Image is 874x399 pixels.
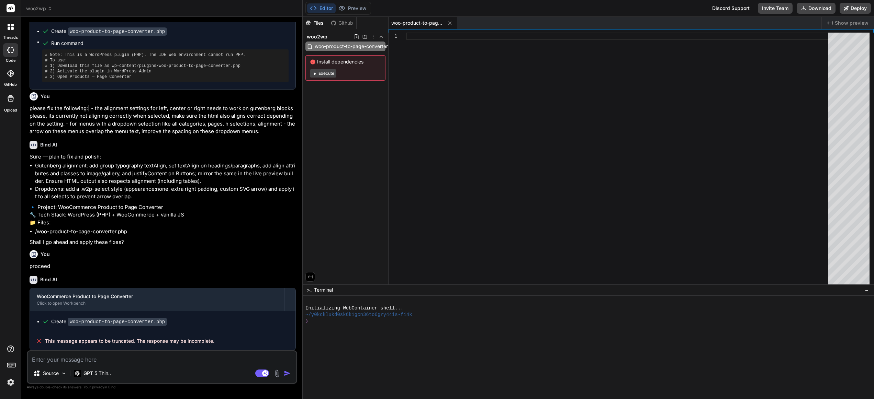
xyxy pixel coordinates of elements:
p: Sure — plan to fix and polish: [30,153,296,161]
img: settings [5,376,16,388]
div: Discord Support [708,3,754,14]
li: /woo-product-to-page-converter.php [35,228,296,236]
p: 🔹 Project: WooCommerce Product to Page Converter 🔧 Tech Stack: WordPress (PHP) + WooCommerce + va... [30,203,296,227]
label: GitHub [4,82,17,87]
h6: Bind AI [40,276,57,283]
button: − [863,284,870,295]
span: Show preview [835,20,869,26]
label: code [6,58,15,63]
h6: You [41,93,50,100]
span: ❯ [305,318,308,325]
span: privacy [92,385,104,389]
p: Shall I go ahead and apply these fixes? [30,238,296,246]
div: Create [51,28,167,35]
div: Create [51,318,167,325]
span: ~/y0kcklukd0sk6k1gcn36to6gry44is-fi4k [305,312,412,318]
div: Github [328,20,356,26]
p: Always double-check its answers. Your in Bind [27,384,297,390]
span: woo-product-to-page-converter.php [391,20,443,26]
span: This message appears to be truncated. The response may be incomplete. [45,338,214,344]
div: Files [303,20,328,26]
code: woo-product-to-page-converter.php [68,27,167,36]
span: woo-product-to-page-converter.php [314,42,399,50]
li: Gutenberg alignment: add group typography textAlign, set textAlign on headings/paragraphs, add al... [35,162,296,185]
button: Download [797,3,836,14]
pre: # Note: This is a WordPress plugin (PHP). The IDE Web environment cannot run PHP. # To use: # 1) ... [45,52,286,80]
button: Deploy [840,3,871,14]
button: Execute [310,69,336,78]
button: WooCommerce Product to Page ConverterClick to open Workbench [30,288,284,311]
span: >_ [307,286,312,293]
li: Dropdowns: add a .w2p-select style (appearance:none, extra right padding, custom SVG arrow) and a... [35,185,296,201]
span: Initializing WebContainer shell... [305,305,403,312]
div: Click to open Workbench [37,301,277,306]
h6: Bind AI [40,141,57,148]
span: Terminal [314,286,333,293]
button: Editor [307,3,336,13]
img: attachment [273,369,281,377]
p: please fix the following:| - the alignment settings for left, center or right needs to work on gu... [30,105,296,136]
button: Invite Team [758,3,793,14]
span: − [865,286,869,293]
span: woo2wp [26,5,52,12]
span: Run command [51,40,289,47]
span: Install dependencies [310,58,381,65]
label: Upload [4,107,17,113]
p: GPT 5 Thin.. [83,370,111,377]
code: woo-product-to-page-converter.php [68,318,167,326]
div: WooCommerce Product to Page Converter [37,293,277,300]
button: Preview [336,3,369,13]
img: Pick Models [61,371,67,376]
label: threads [3,35,18,40]
span: woo2wp [307,33,327,40]
p: Source [43,370,59,377]
p: proceed [30,262,296,270]
img: GPT 5 Thinking High [74,370,81,376]
div: 1 [389,33,397,40]
h6: You [41,251,50,258]
img: icon [284,370,291,377]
